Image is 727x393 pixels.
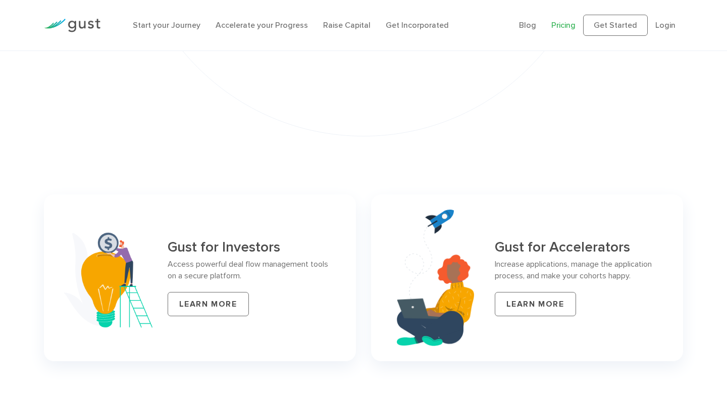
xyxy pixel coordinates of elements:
[216,20,308,30] a: Accelerate your Progress
[495,258,663,281] p: Increase applications, manage the application process, and make your cohorts happy.
[397,210,474,347] img: Accelerators
[551,20,576,30] a: Pricing
[323,20,371,30] a: Raise Capital
[386,20,449,30] a: Get Incorporated
[655,20,676,30] a: Login
[44,19,100,32] img: Gust Logo
[64,228,152,328] img: Investor
[133,20,200,30] a: Start your Journey
[168,240,336,256] h3: Gust for Investors
[583,15,648,36] a: Get Started
[168,292,249,316] a: LEARN MORE
[495,240,663,256] h3: Gust for Accelerators
[168,258,336,281] p: Access powerful deal flow management tools on a secure platform.
[519,20,536,30] a: Blog
[495,292,576,316] a: LEARN MORE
